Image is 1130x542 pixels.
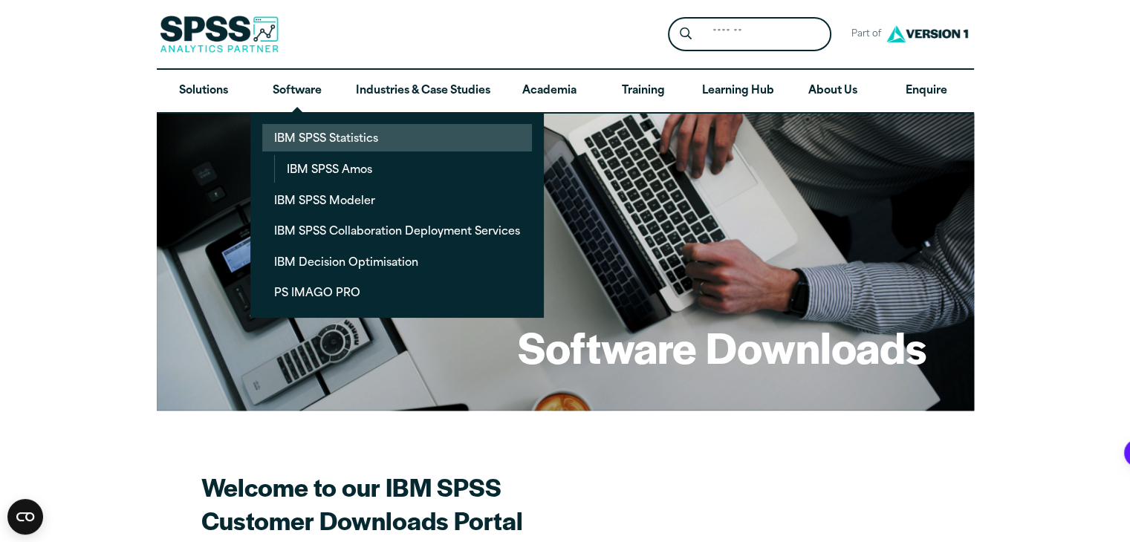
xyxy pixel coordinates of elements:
[157,70,974,113] nav: Desktop version of site main menu
[157,70,250,113] a: Solutions
[262,248,532,275] a: IBM Decision Optimisation
[518,318,926,376] h1: Software Downloads
[262,186,532,214] a: IBM SPSS Modeler
[672,21,699,48] button: Search magnifying glass icon
[201,470,721,537] h2: Welcome to our IBM SPSS Customer Downloads Portal
[690,70,786,113] a: Learning Hub
[160,16,279,53] img: SPSS Analytics Partner
[262,217,532,244] a: IBM SPSS Collaboration Deployment Services
[786,70,880,113] a: About Us
[262,124,532,151] a: IBM SPSS Statistics
[262,278,532,306] a: PS IMAGO PRO
[843,24,883,45] span: Part of
[250,70,344,113] a: Software
[883,20,972,48] img: Version1 Logo
[680,27,692,40] svg: Search magnifying glass icon
[250,112,544,318] ul: Software
[275,155,532,183] a: IBM SPSS Amos
[7,499,43,535] button: Open CMP widget
[596,70,689,113] a: Training
[502,70,596,113] a: Academia
[880,70,973,113] a: Enquire
[344,70,502,113] a: Industries & Case Studies
[668,17,831,52] form: Site Header Search Form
